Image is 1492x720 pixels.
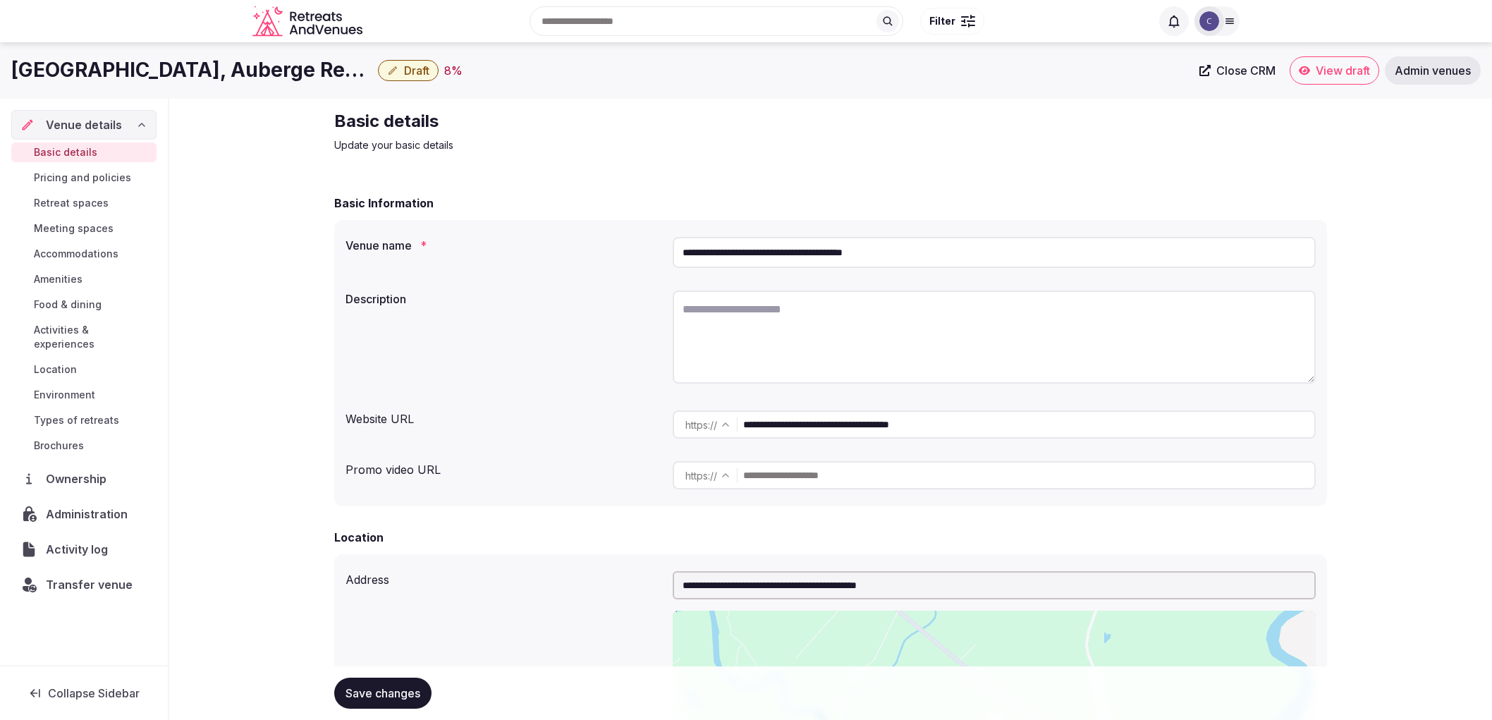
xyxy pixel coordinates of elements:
span: Save changes [346,686,420,700]
span: Location [34,362,77,377]
span: Activities & experiences [34,323,151,351]
a: Amenities [11,269,157,289]
button: Filter [920,8,984,35]
span: Brochures [34,439,84,453]
a: Activity log [11,535,157,564]
span: Administration [46,506,133,523]
button: Collapse Sidebar [11,678,157,709]
span: Transfer venue [46,576,133,593]
span: Meeting spaces [34,221,114,236]
a: Admin venues [1385,56,1481,85]
span: Venue details [46,116,122,133]
a: Visit the homepage [252,6,365,37]
a: Brochures [11,436,157,456]
span: Admin venues [1395,63,1471,78]
a: Location [11,360,157,379]
span: Food & dining [34,298,102,312]
span: Types of retreats [34,413,119,427]
span: View draft [1316,63,1370,78]
a: Food & dining [11,295,157,315]
a: Meeting spaces [11,219,157,238]
span: Retreat spaces [34,196,109,210]
h2: Location [334,529,384,546]
span: Draft [404,63,429,78]
span: Amenities [34,272,82,286]
a: Retreat spaces [11,193,157,213]
div: Website URL [346,405,661,427]
h2: Basic details [334,110,808,133]
a: Basic details [11,142,157,162]
span: Activity log [46,541,114,558]
span: Basic details [34,145,97,159]
div: Address [346,566,661,588]
a: Administration [11,499,157,529]
svg: Retreats and Venues company logo [252,6,365,37]
a: Activities & experiences [11,320,157,354]
a: Accommodations [11,244,157,264]
h1: [GEOGRAPHIC_DATA], Auberge Resorts Collection [11,56,372,84]
button: Save changes [334,678,432,709]
span: Accommodations [34,247,118,261]
button: Draft [378,60,439,81]
p: Update your basic details [334,138,808,152]
span: Filter [929,14,955,28]
a: Pricing and policies [11,168,157,188]
button: Transfer venue [11,570,157,599]
span: Collapse Sidebar [48,686,140,700]
a: View draft [1290,56,1379,85]
a: Environment [11,385,157,405]
span: Pricing and policies [34,171,131,185]
span: Close CRM [1216,63,1276,78]
a: Close CRM [1191,56,1284,85]
div: 8 % [444,62,463,79]
label: Venue name [346,240,661,251]
a: Ownership [11,464,157,494]
label: Description [346,293,661,305]
img: Catherine Mesina [1199,11,1219,31]
div: Promo video URL [346,456,661,478]
span: Environment [34,388,95,402]
span: Ownership [46,470,112,487]
button: 8% [444,62,463,79]
h2: Basic Information [334,195,434,212]
a: Types of retreats [11,410,157,430]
